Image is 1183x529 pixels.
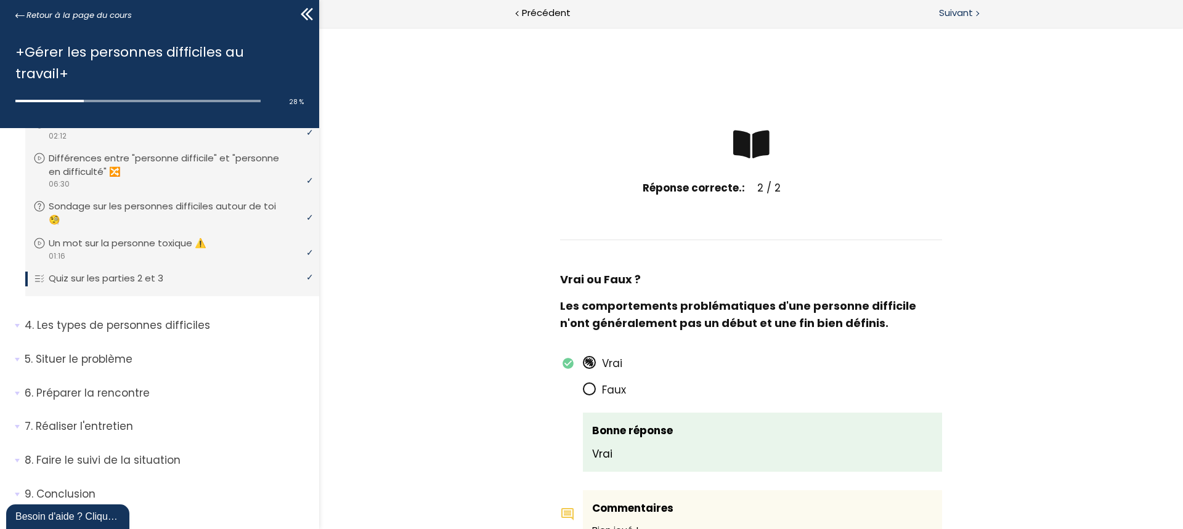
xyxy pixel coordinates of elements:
[273,396,354,411] span: Bonne réponse
[273,496,319,509] span: Bien joué !
[25,453,33,468] span: 8.
[273,419,293,434] span: Vrai
[939,6,973,21] span: Suivant
[25,318,310,333] p: Les types de personnes difficiles
[25,453,310,468] p: Faire le suivi de la situation
[25,487,310,502] p: Conclusion
[48,131,67,142] span: 02:12
[25,352,33,367] span: 5.
[25,419,310,434] p: Réaliser l'entretien
[283,355,307,370] span: Faux
[15,9,132,22] a: Retour à la page du cours
[25,318,34,333] span: 4.
[25,487,33,502] span: 9.
[273,474,354,488] span: Commentaires
[25,386,33,401] span: 6.
[241,271,597,304] span: Les comportements problématiques d'une personne difficile n'ont généralement pas un début et une ...
[49,236,225,250] p: Un mot sur la personne toxique ⚠️
[438,153,461,168] span: 2 / 2
[15,41,298,84] h1: +Gérer les personnes difficiles au travail+
[6,502,132,529] iframe: chat widget
[283,329,303,344] span: Vrai
[241,244,322,260] span: Vrai ou Faux ?
[289,97,304,107] span: 28 %
[323,153,426,168] strong: Réponse correcte.:
[48,179,70,190] span: 06:30
[49,272,182,285] p: Quiz sur les parties 2 et 3
[48,251,65,262] span: 01:16
[522,6,571,21] span: Précédent
[25,386,310,401] p: Préparer la rencontre
[26,9,132,22] span: Retour à la page du cours
[25,352,310,367] p: Situer le problème
[49,200,308,227] p: Sondage sur les personnes difficiles autour de toi 🧐
[25,419,33,434] span: 7.
[49,151,308,179] p: Différences entre "personne difficile" et "personne en difficulté" 🔀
